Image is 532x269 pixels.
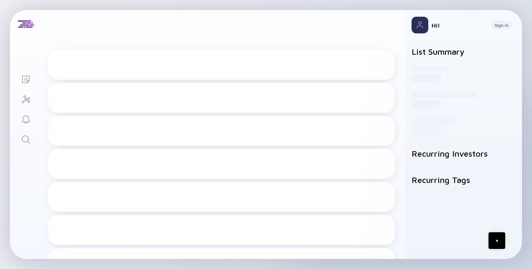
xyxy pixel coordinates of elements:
[432,22,485,29] div: Hi!
[10,109,41,129] a: Reminders
[10,69,41,89] a: Lists
[412,149,515,158] h2: Recurring Investors
[412,175,515,185] h2: Recurring Tags
[10,89,41,109] a: Investor Map
[412,47,515,56] h2: List Summary
[491,21,512,29] button: Sign In
[10,129,41,149] a: Search
[412,17,428,33] img: Profile Picture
